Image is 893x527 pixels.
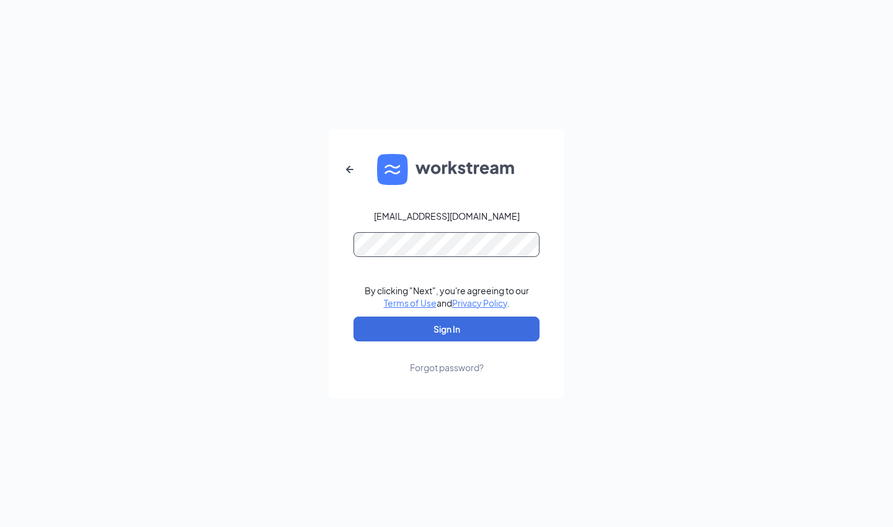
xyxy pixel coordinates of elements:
button: ArrowLeftNew [335,155,365,184]
div: [EMAIL_ADDRESS][DOMAIN_NAME] [374,210,520,222]
a: Privacy Policy [452,297,507,309]
a: Terms of Use [384,297,437,309]
img: WS logo and Workstream text [377,154,516,185]
a: Forgot password? [410,341,484,374]
svg: ArrowLeftNew [342,162,357,177]
div: Forgot password? [410,361,484,374]
div: By clicking "Next", you're agreeing to our and . [365,284,529,309]
button: Sign In [353,317,540,341]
